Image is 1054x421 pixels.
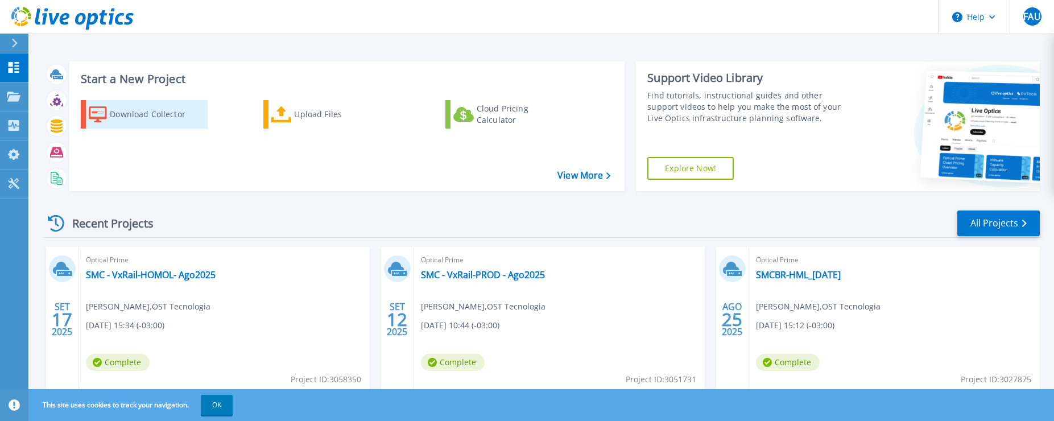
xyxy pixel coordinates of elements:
[81,100,208,129] a: Download Collector
[961,373,1031,386] span: Project ID: 3027875
[756,319,834,332] span: [DATE] 15:12 (-03:00)
[721,299,743,340] div: AGO 2025
[722,315,742,324] span: 25
[557,170,610,181] a: View More
[421,354,485,371] span: Complete
[263,100,390,129] a: Upload Files
[477,103,568,126] div: Cloud Pricing Calculator
[647,90,853,124] div: Find tutorials, instructional guides and other support videos to help you make the most of your L...
[81,73,610,85] h3: Start a New Project
[110,103,201,126] div: Download Collector
[647,71,853,85] div: Support Video Library
[756,269,841,280] a: SMCBR-HML_[DATE]
[647,157,734,180] a: Explore Now!
[1023,12,1040,21] span: FAU
[421,300,545,313] span: [PERSON_NAME] , OST Tecnologia
[31,395,233,415] span: This site uses cookies to track your navigation.
[86,269,216,280] a: SMC - VxRail-HOMOL- Ago2025
[421,254,698,266] span: Optical Prime
[756,300,881,313] span: [PERSON_NAME] , OST Tecnologia
[51,299,73,340] div: SET 2025
[86,300,210,313] span: [PERSON_NAME] , OST Tecnologia
[86,319,164,332] span: [DATE] 15:34 (-03:00)
[756,254,1033,266] span: Optical Prime
[387,315,407,324] span: 12
[52,315,72,324] span: 17
[86,354,150,371] span: Complete
[445,100,572,129] a: Cloud Pricing Calculator
[86,254,363,266] span: Optical Prime
[957,210,1040,236] a: All Projects
[294,103,385,126] div: Upload Files
[756,354,820,371] span: Complete
[386,299,408,340] div: SET 2025
[291,373,361,386] span: Project ID: 3058350
[626,373,696,386] span: Project ID: 3051731
[421,319,499,332] span: [DATE] 10:44 (-03:00)
[44,209,169,237] div: Recent Projects
[201,395,233,415] button: OK
[421,269,545,280] a: SMC - VxRail-PROD - Ago2025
